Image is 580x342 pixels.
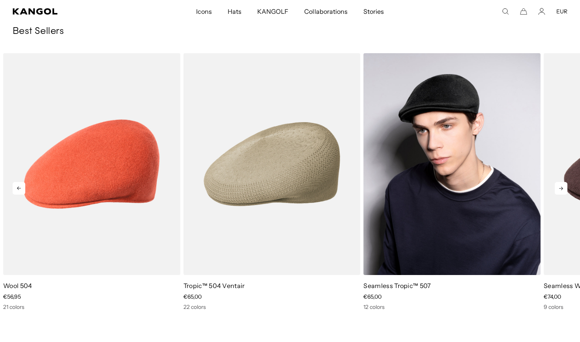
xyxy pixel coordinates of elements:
[183,303,361,310] div: 22 colors
[13,8,130,15] a: Kangol
[538,8,545,15] a: Account
[502,8,509,15] summary: Search here
[360,53,541,310] div: 3 of 10
[180,53,361,310] div: 2 of 10
[183,53,361,275] img: Tropic™ 504 Ventair
[363,53,541,275] img: Seamless Tropic™ 507
[3,293,21,300] span: €56,95
[3,282,32,290] a: Wool 504
[183,282,245,290] a: Tropic™ 504 Ventair
[363,282,431,290] a: Seamless Tropic™ 507
[556,8,567,15] button: EUR
[363,293,382,300] span: €65,00
[183,293,202,300] span: €65,00
[3,53,180,275] img: Wool 504
[13,26,567,37] h3: Best Sellers
[544,293,561,300] span: €74,00
[363,303,541,310] div: 12 colors
[3,303,180,310] div: 21 colors
[520,8,527,15] button: Cart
